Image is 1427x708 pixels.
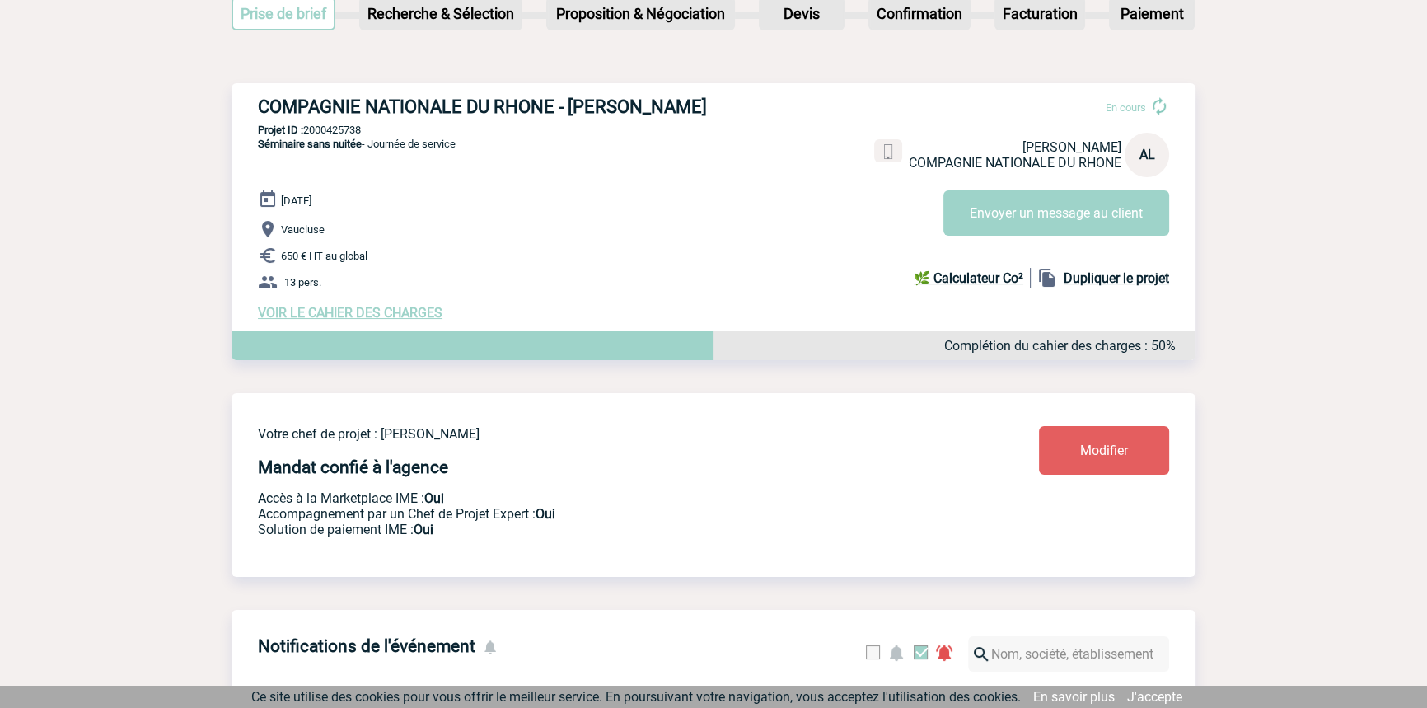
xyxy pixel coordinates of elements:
a: En savoir plus [1033,689,1115,705]
a: VOIR LE CAHIER DES CHARGES [258,305,442,321]
span: COMPAGNIE NATIONALE DU RHONE [909,155,1121,171]
p: Prestation payante [258,506,942,522]
img: portable.png [881,144,896,159]
p: Conformité aux process achat client, Prise en charge de la facturation, Mutualisation de plusieur... [258,522,942,537]
button: Envoyer un message au client [943,190,1169,236]
span: [PERSON_NAME] [1022,139,1121,155]
a: 🌿 Calculateur Co² [914,268,1031,288]
p: Votre chef de projet : [PERSON_NAME] [258,426,942,442]
span: En cours [1106,101,1146,114]
span: Modifier [1080,443,1128,458]
h3: COMPAGNIE NATIONALE DU RHONE - [PERSON_NAME] [258,96,752,117]
span: - Journée de service [258,138,456,150]
b: Oui [424,490,444,506]
b: Oui [536,506,555,522]
span: Séminaire sans nuitée [258,138,362,150]
span: 13 pers. [284,276,321,288]
b: Oui [414,522,433,537]
span: Ce site utilise des cookies pour vous offrir le meilleur service. En poursuivant votre navigation... [251,689,1021,705]
b: 🌿 Calculateur Co² [914,270,1023,286]
span: Vaucluse [281,223,325,236]
h4: Notifications de l'événement [258,636,475,656]
span: 650 € HT au global [281,250,367,262]
span: AL [1139,147,1155,162]
p: 2000425738 [232,124,1195,136]
span: [DATE] [281,195,311,207]
b: Dupliquer le projet [1064,270,1169,286]
b: Projet ID : [258,124,303,136]
p: Accès à la Marketplace IME : [258,490,942,506]
h4: Mandat confié à l'agence [258,457,448,477]
img: file_copy-black-24dp.png [1037,268,1057,288]
a: J'accepte [1127,689,1182,705]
